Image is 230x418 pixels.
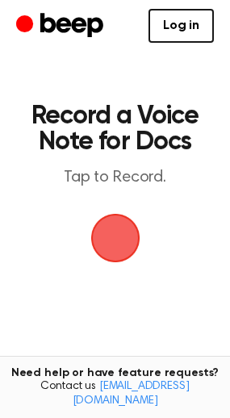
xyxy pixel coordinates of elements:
[73,381,190,407] a: [EMAIL_ADDRESS][DOMAIN_NAME]
[91,214,140,262] img: Beep Logo
[29,168,201,188] p: Tap to Record.
[10,380,220,408] span: Contact us
[29,103,201,155] h1: Record a Voice Note for Docs
[16,10,107,42] a: Beep
[148,9,214,43] a: Log in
